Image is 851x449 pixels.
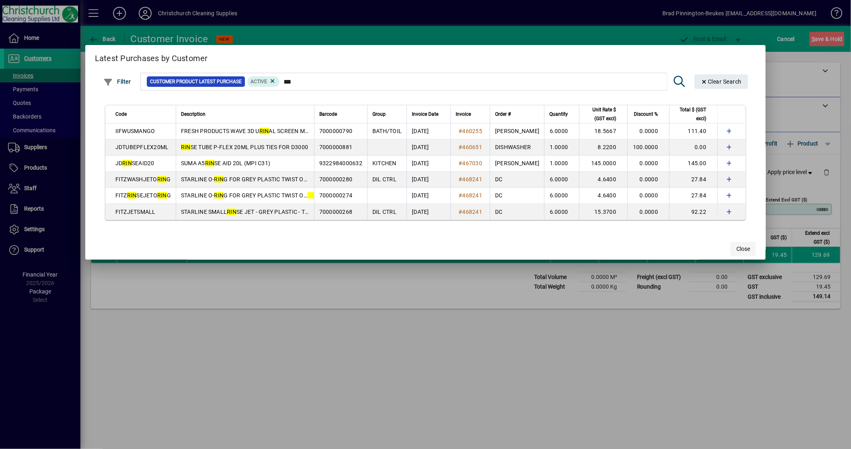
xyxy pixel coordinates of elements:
[115,176,171,182] span: FITZWASHJETO G
[319,128,353,134] span: 7000000790
[412,110,438,119] span: Invoice Date
[319,176,353,182] span: 7000000280
[251,79,267,84] span: Active
[181,209,328,215] span: STARLINE SMALL SE JET - GREY PLASTIC - TWIST ON
[458,209,462,215] span: #
[695,74,748,89] button: Clear
[669,188,717,204] td: 27.84
[181,110,206,119] span: Description
[407,172,450,188] td: [DATE]
[115,192,171,199] span: FITZ SEJETO G
[85,45,766,68] h2: Latest Purchases by Customer
[669,123,717,139] td: 111.40
[549,110,575,119] div: Quantity
[456,175,485,184] a: #468241
[122,160,132,166] em: RIN
[456,207,485,216] a: #468241
[627,139,669,156] td: 100.0000
[456,191,485,200] a: #468241
[319,192,353,199] span: 7000000274
[579,123,627,139] td: 18.5667
[319,144,353,150] span: 7000000881
[214,176,224,182] em: RIN
[669,139,717,156] td: 0.00
[157,192,167,199] em: RIN
[462,144,483,150] span: 460651
[627,204,669,220] td: 0.0000
[372,128,402,134] span: BATH/TOIL
[181,192,335,199] span: STARLINE O- G FOR GREY PLASTIC TWIST ON SE JET
[181,176,337,182] span: STARLINE O- G FOR GREY PLASTIC TWIST ON WASH JET
[579,156,627,172] td: 145.0000
[247,76,280,87] mat-chip: Product Activation Status: Active
[579,204,627,220] td: 15.3700
[462,176,483,182] span: 468241
[115,144,169,150] span: JDTUBEPFLEX20ML
[544,123,579,139] td: 6.0000
[181,110,309,119] div: Description
[736,245,750,253] span: Close
[157,176,167,182] em: RIN
[462,160,483,166] span: 467030
[579,188,627,204] td: 4.6400
[205,160,215,166] em: RIN
[627,156,669,172] td: 0.0000
[730,242,756,256] button: Close
[549,110,568,119] span: Quantity
[544,172,579,188] td: 6.0000
[544,204,579,220] td: 6.0000
[490,188,544,204] td: DC
[319,160,362,166] span: 9322984000632
[308,192,317,199] em: RIN
[115,160,154,166] span: JD SEAID20
[544,139,579,156] td: 1.0000
[115,209,156,215] span: FITZJETSMALL
[407,204,450,220] td: [DATE]
[490,204,544,220] td: DC
[458,144,462,150] span: #
[372,110,386,119] span: Group
[584,105,616,123] span: Unit Rate $ (GST excl)
[456,127,485,135] a: #460255
[495,110,539,119] div: Order #
[490,172,544,188] td: DC
[259,128,269,134] em: RIN
[462,209,483,215] span: 468241
[115,110,171,119] div: Code
[462,192,483,199] span: 468241
[103,78,131,85] span: Filter
[372,209,397,215] span: DIL CTRL
[490,156,544,172] td: [PERSON_NAME]
[634,110,658,119] span: Discount %
[490,139,544,156] td: DISHWASHER
[544,188,579,204] td: 6.0000
[495,110,511,119] span: Order #
[181,160,271,166] span: SUMA A5 SE AID 20L (MPI C31)
[627,123,669,139] td: 0.0000
[372,176,397,182] span: DIL CTRL
[372,160,397,166] span: KITCHEN
[181,144,308,150] span: SE TUBE P-FLEX 20ML PLUS TIES FOR D3000
[544,156,579,172] td: 1.0000
[412,110,446,119] div: Invoice Date
[458,176,462,182] span: #
[150,78,242,86] span: Customer Product Latest Purchase
[579,172,627,188] td: 4.6400
[669,172,717,188] td: 27.84
[627,172,669,188] td: 0.0000
[674,105,706,123] span: Total $ (GST excl)
[319,110,362,119] div: Barcode
[579,139,627,156] td: 8.2200
[701,78,742,85] span: Clear Search
[372,110,402,119] div: Group
[584,105,623,123] div: Unit Rate $ (GST excl)
[181,128,329,134] span: FRESH PRODUCTS WAVE 3D U AL SCREEN MANGO 2S
[101,74,133,89] button: Filter
[319,110,337,119] span: Barcode
[407,123,450,139] td: [DATE]
[669,156,717,172] td: 145.00
[407,188,450,204] td: [DATE]
[627,188,669,204] td: 0.0000
[407,139,450,156] td: [DATE]
[456,159,485,168] a: #467030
